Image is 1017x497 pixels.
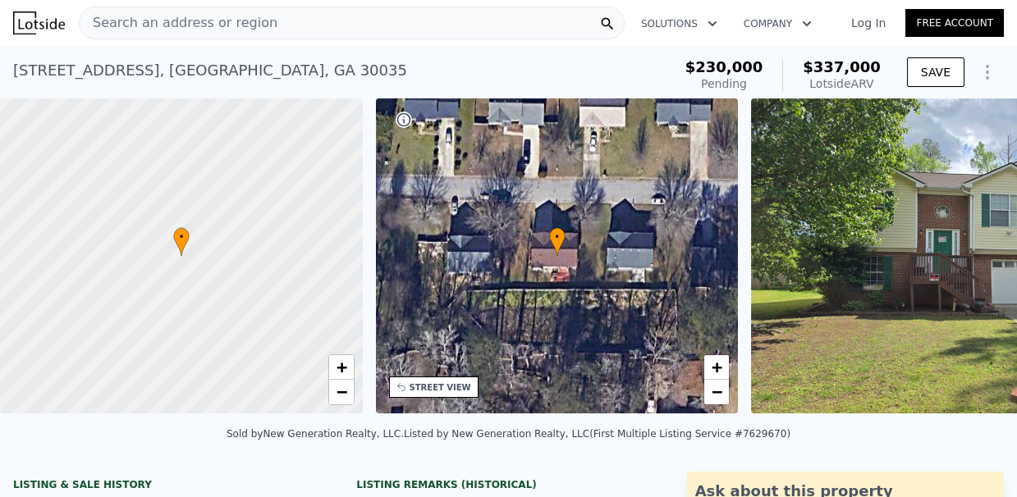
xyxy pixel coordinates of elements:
[549,227,566,256] div: •
[905,9,1004,37] a: Free Account
[803,75,881,92] div: Lotside ARV
[704,355,729,380] a: Zoom in
[803,58,881,75] span: $337,000
[410,381,471,394] div: STREET VIEW
[173,227,190,256] div: •
[329,355,354,380] a: Zoom in
[336,381,346,402] span: −
[336,357,346,377] span: +
[971,56,1004,89] button: Show Options
[712,381,722,402] span: −
[731,9,825,39] button: Company
[685,58,763,75] span: $230,000
[907,57,964,87] button: SAVE
[13,478,317,495] div: LISTING & SALE HISTORY
[173,230,190,244] span: •
[628,9,731,39] button: Solutions
[13,11,65,34] img: Lotside
[549,230,566,244] span: •
[712,357,722,377] span: +
[685,75,763,92] div: Pending
[13,59,407,82] div: [STREET_ADDRESS] , [GEOGRAPHIC_DATA] , GA 30035
[831,15,905,31] a: Log In
[404,428,790,440] div: Listed by New Generation Realty, LLC (First Multiple Listing Service #7629670)
[80,13,277,33] span: Search an address or region
[356,478,660,491] div: Listing Remarks (Historical)
[329,380,354,404] a: Zoom out
[227,428,404,440] div: Sold by New Generation Realty, LLC .
[704,380,729,404] a: Zoom out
